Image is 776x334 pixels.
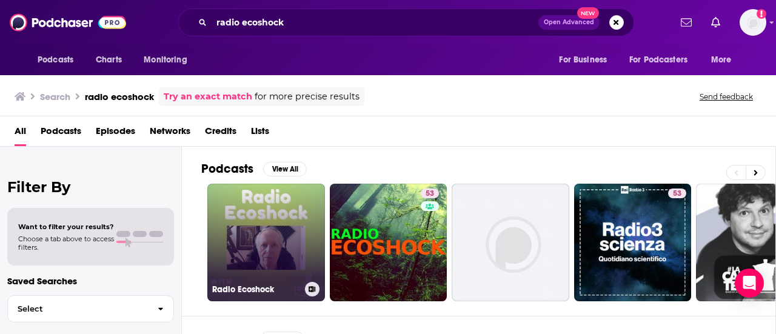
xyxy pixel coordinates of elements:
[38,52,73,68] span: Podcasts
[96,121,135,146] a: Episodes
[164,90,252,104] a: Try an exact match
[88,48,129,72] a: Charts
[178,8,634,36] div: Search podcasts, credits, & more...
[7,295,174,322] button: Select
[711,52,732,68] span: More
[201,161,253,176] h2: Podcasts
[255,90,360,104] span: for more precise results
[263,162,307,176] button: View All
[40,91,70,102] h3: Search
[85,91,154,102] h3: radio ecoshock
[212,13,538,32] input: Search podcasts, credits, & more...
[205,121,236,146] a: Credits
[10,11,126,34] img: Podchaser - Follow, Share and Rate Podcasts
[29,48,89,72] button: open menu
[7,275,174,287] p: Saved Searches
[251,121,269,146] a: Lists
[673,188,681,200] span: 53
[696,92,757,102] button: Send feedback
[668,189,686,198] a: 53
[559,52,607,68] span: For Business
[421,189,439,198] a: 53
[629,52,687,68] span: For Podcasters
[15,121,26,146] a: All
[740,9,766,36] span: Logged in as mdekoning
[212,284,300,295] h3: Radio Ecoshock
[201,161,307,176] a: PodcastsView All
[7,178,174,196] h2: Filter By
[18,235,114,252] span: Choose a tab above to access filters.
[41,121,81,146] a: Podcasts
[706,12,725,33] a: Show notifications dropdown
[8,305,148,313] span: Select
[740,9,766,36] img: User Profile
[735,269,764,298] div: Open Intercom Messenger
[426,188,434,200] span: 53
[330,184,447,301] a: 53
[18,222,114,231] span: Want to filter your results?
[544,19,594,25] span: Open Advanced
[207,184,325,301] a: Radio Ecoshock
[676,12,697,33] a: Show notifications dropdown
[574,184,692,301] a: 53
[703,48,747,72] button: open menu
[150,121,190,146] a: Networks
[144,52,187,68] span: Monitoring
[135,48,202,72] button: open menu
[577,7,599,19] span: New
[550,48,622,72] button: open menu
[621,48,705,72] button: open menu
[538,15,600,30] button: Open AdvancedNew
[757,9,766,19] svg: Add a profile image
[740,9,766,36] button: Show profile menu
[96,52,122,68] span: Charts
